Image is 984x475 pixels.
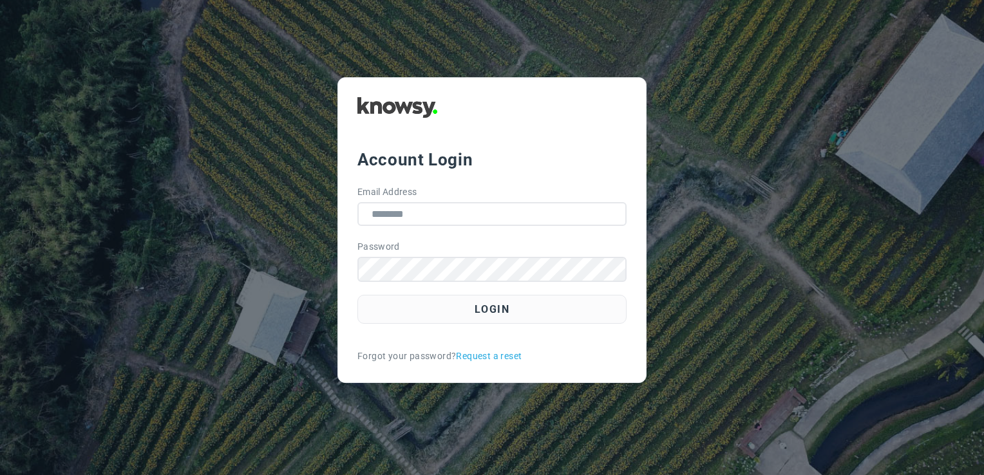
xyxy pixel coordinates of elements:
[456,349,522,363] a: Request a reset
[357,349,627,363] div: Forgot your password?
[357,185,417,199] label: Email Address
[357,295,627,324] button: Login
[357,148,627,171] div: Account Login
[357,240,400,254] label: Password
